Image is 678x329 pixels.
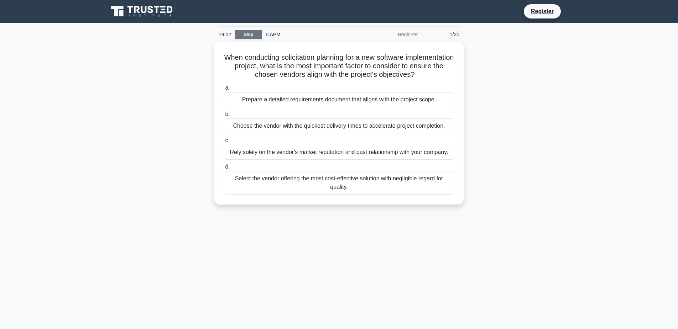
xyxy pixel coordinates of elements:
[422,27,464,42] div: 1/20
[527,7,558,16] a: Register
[235,30,262,39] a: Stop
[224,145,454,160] div: Rely solely on the vendor's market reputation and past relationship with your company.
[225,85,230,91] span: a.
[224,92,454,107] div: Prepare a detailed requirements document that aligns with the project scope.
[262,27,360,42] div: CAPM
[224,118,454,133] div: Choose the vendor with the quickest delivery times to accelerate project completion.
[225,164,230,170] span: d.
[224,171,454,195] div: Select the vendor offering the most cost-effective solution with negligible regard for quality.
[360,27,422,42] div: Beginner
[225,137,229,143] span: c.
[214,27,235,42] div: 19:02
[225,111,230,117] span: b.
[223,53,455,79] h5: When conducting solicitation planning for a new software implementation project, what is the most...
